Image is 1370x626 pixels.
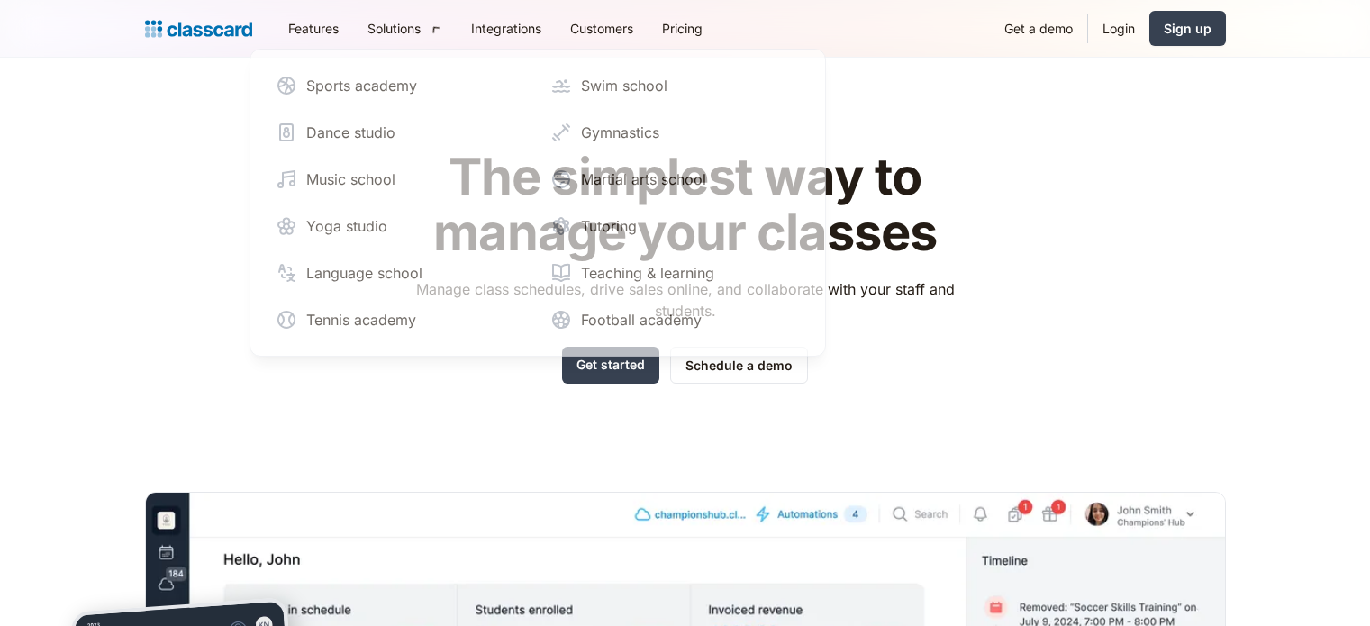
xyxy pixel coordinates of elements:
a: Integrations [457,8,556,49]
div: Sports academy [306,75,417,96]
a: Sign up [1149,11,1226,46]
div: Tutoring [581,215,637,237]
a: Get a demo [990,8,1087,49]
div: Teaching & learning [581,262,714,284]
a: Get started [562,347,659,384]
div: Music school [306,168,395,190]
div: Solutions [353,8,457,49]
div: Sign up [1164,19,1211,38]
div: Tennis academy [306,309,416,331]
div: Gymnastics [581,122,659,143]
a: Login [1088,8,1149,49]
div: Dance studio [306,122,395,143]
div: Football academy [581,309,702,331]
a: Customers [556,8,648,49]
a: Music school [268,161,532,197]
div: Language school [306,262,422,284]
div: Swim school [581,75,667,96]
div: Yoga studio [306,215,387,237]
a: Features [274,8,353,49]
a: Martial arts school [543,161,807,197]
a: Sports academy [268,68,532,104]
a: Tennis academy [268,302,532,338]
nav: Solutions [250,49,826,357]
div: Martial arts school [581,168,706,190]
a: Football academy [543,302,807,338]
a: Pricing [648,8,717,49]
a: Tutoring [543,208,807,244]
a: home [145,16,252,41]
a: Yoga studio [268,208,532,244]
a: Dance studio [268,114,532,150]
a: Teaching & learning [543,255,807,291]
a: Schedule a demo [670,347,808,384]
a: Language school [268,255,532,291]
a: Gymnastics [543,114,807,150]
div: Solutions [367,19,421,38]
a: Swim school [543,68,807,104]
